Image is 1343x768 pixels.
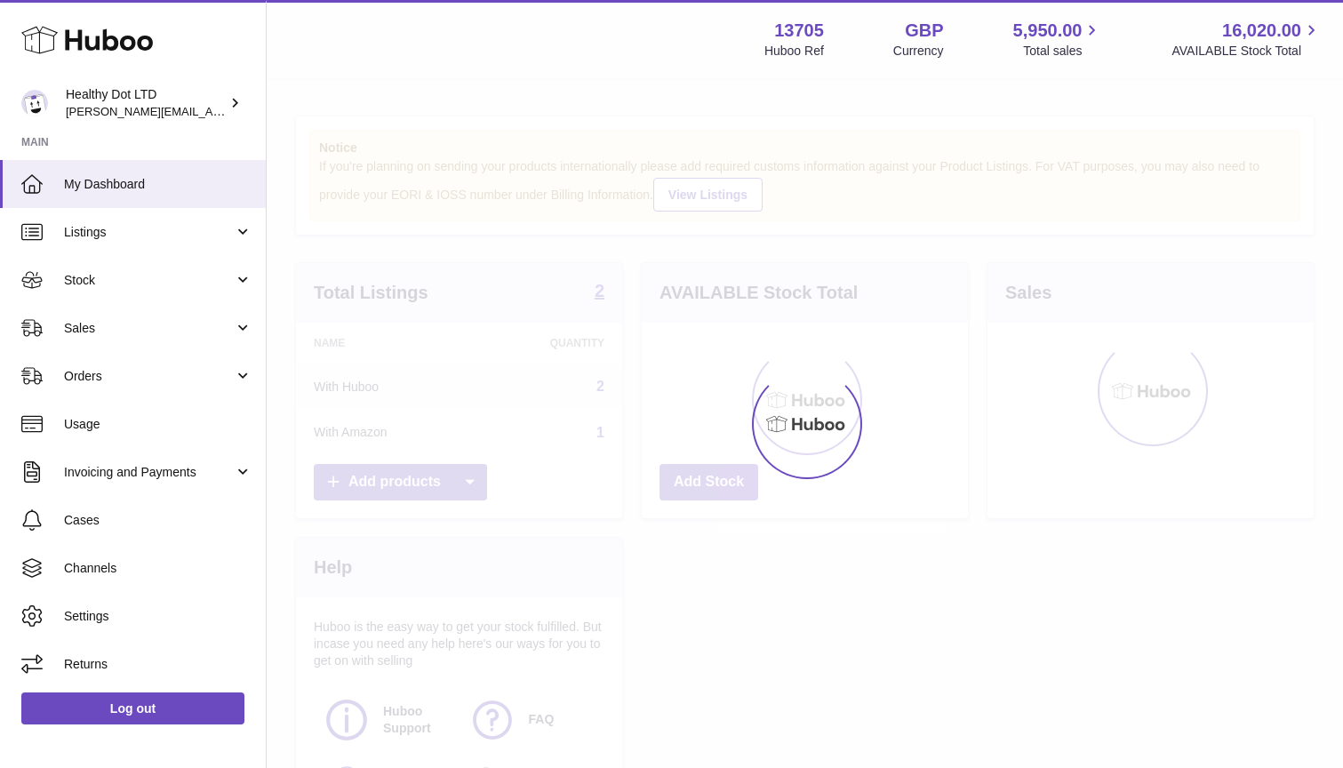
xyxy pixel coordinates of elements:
[64,464,234,481] span: Invoicing and Payments
[66,86,226,120] div: Healthy Dot LTD
[1023,43,1102,60] span: Total sales
[64,416,252,433] span: Usage
[64,560,252,577] span: Channels
[21,90,48,116] img: Dorothy@healthydot.com
[66,104,356,118] span: [PERSON_NAME][EMAIL_ADDRESS][DOMAIN_NAME]
[893,43,944,60] div: Currency
[1171,19,1322,60] a: 16,020.00 AVAILABLE Stock Total
[64,512,252,529] span: Cases
[64,176,252,193] span: My Dashboard
[1222,19,1301,43] span: 16,020.00
[21,692,244,724] a: Log out
[64,224,234,241] span: Listings
[1013,19,1083,43] span: 5,950.00
[1171,43,1322,60] span: AVAILABLE Stock Total
[64,608,252,625] span: Settings
[64,656,252,673] span: Returns
[64,368,234,385] span: Orders
[774,19,824,43] strong: 13705
[64,320,234,337] span: Sales
[64,272,234,289] span: Stock
[1013,19,1103,60] a: 5,950.00 Total sales
[764,43,824,60] div: Huboo Ref
[905,19,943,43] strong: GBP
